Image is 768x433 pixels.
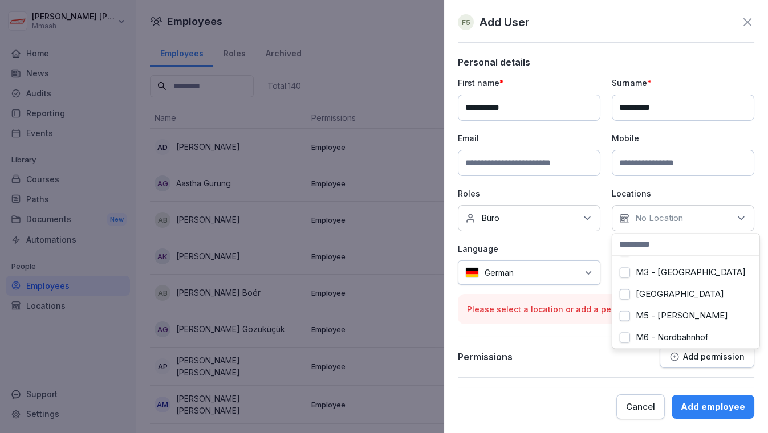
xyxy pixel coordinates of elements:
label: [GEOGRAPHIC_DATA] [636,289,724,299]
p: Please select a location or add a permission. [467,303,745,315]
div: F5 [458,14,474,30]
p: No Location [635,213,683,224]
p: Personal details [458,56,754,68]
label: M2 - Kiehlufer [636,246,692,256]
button: Add permission [660,345,754,368]
div: German [458,260,600,285]
p: Email [458,132,600,144]
p: Locations [612,187,754,199]
div: Add employee [681,401,745,413]
div: Cancel [626,401,655,413]
label: M6 - Nordbahnhof [636,332,709,342]
p: Language [458,243,600,255]
p: First name [458,77,600,89]
p: Add User [480,14,530,31]
p: Mobile [612,132,754,144]
p: Büro [481,213,499,224]
label: M5 - [PERSON_NAME] [636,311,728,321]
img: de.svg [465,267,479,278]
p: Surname [612,77,754,89]
p: Permissions [458,351,513,362]
label: M3 - [GEOGRAPHIC_DATA] [636,267,746,277]
button: Add employee [672,395,754,419]
p: Add permission [683,352,745,361]
button: Cancel [616,394,665,419]
p: Roles [458,187,600,199]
